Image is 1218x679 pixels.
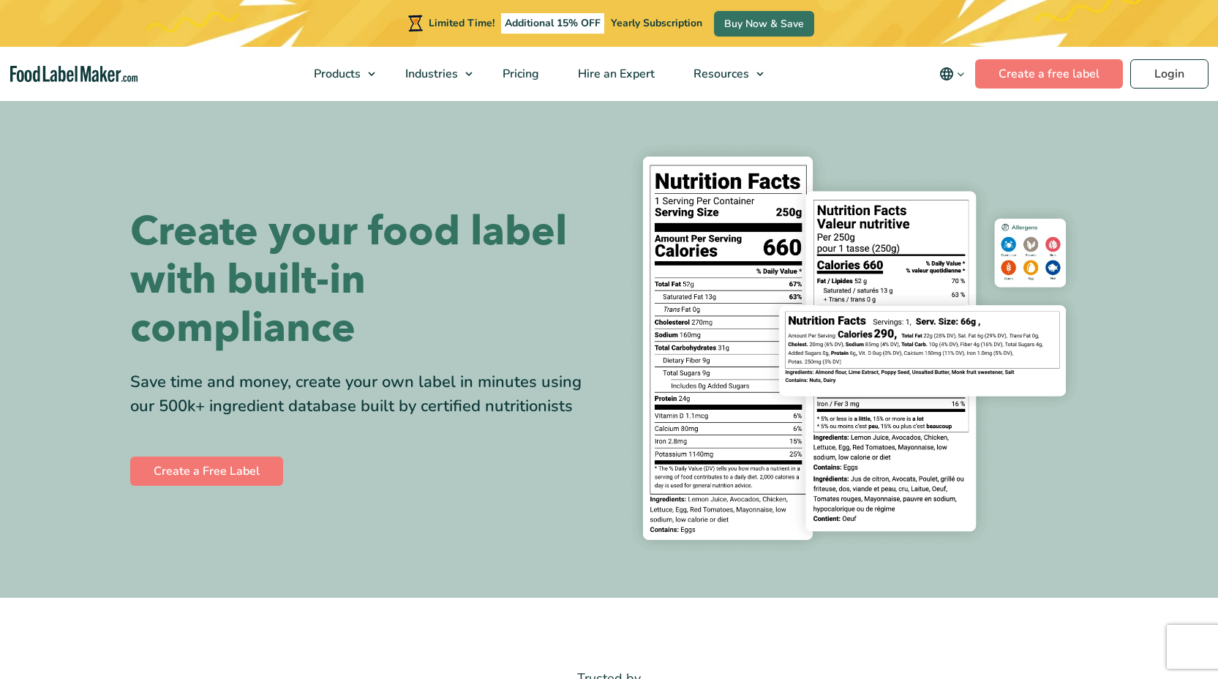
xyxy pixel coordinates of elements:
a: Create a free label [975,59,1123,89]
a: Buy Now & Save [714,11,814,37]
a: Resources [674,47,771,101]
a: Create a Free Label [130,457,283,486]
span: Pricing [498,66,541,82]
a: Pricing [484,47,555,101]
span: Additional 15% OFF [501,13,604,34]
a: Industries [386,47,480,101]
a: Hire an Expert [559,47,671,101]
span: Industries [401,66,459,82]
h1: Create your food label with built-in compliance [130,208,598,353]
span: Products [309,66,362,82]
span: Yearly Subscription [611,16,702,30]
span: Resources [689,66,751,82]
a: Products [295,47,383,101]
span: Limited Time! [429,16,495,30]
a: Login [1130,59,1208,89]
div: Save time and money, create your own label in minutes using our 500k+ ingredient database built b... [130,370,598,419]
span: Hire an Expert [574,66,656,82]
